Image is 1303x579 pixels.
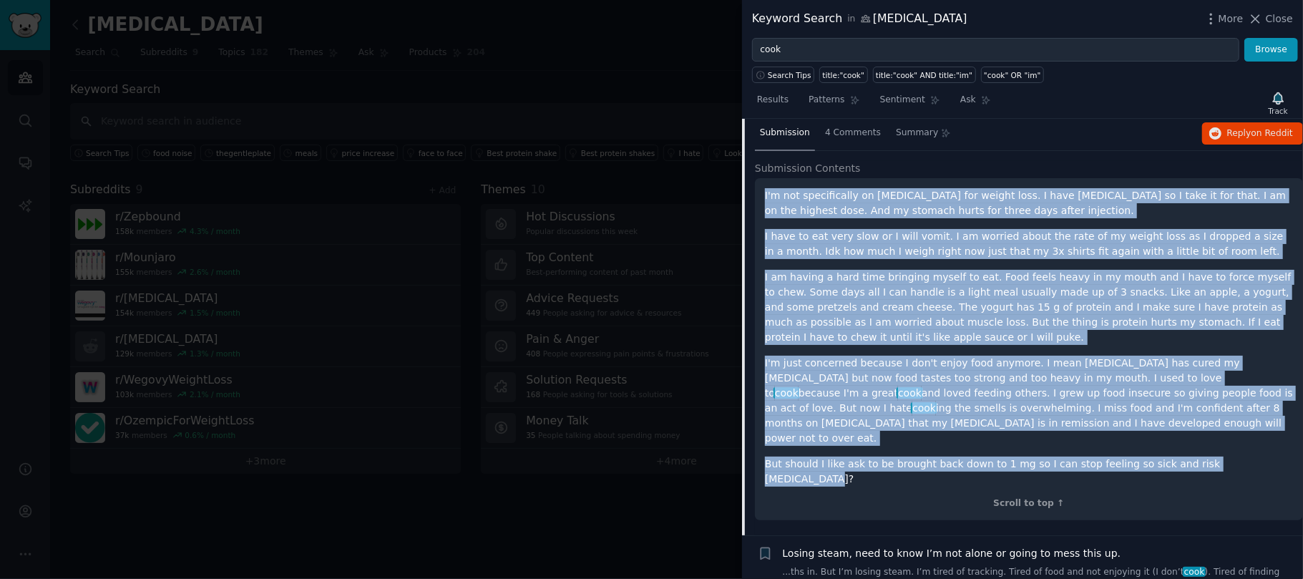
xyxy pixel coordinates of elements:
[768,70,811,80] span: Search Tips
[1219,11,1244,26] span: More
[1251,128,1293,138] span: on Reddit
[783,546,1121,561] a: Losing steam, need to know I’m not alone or going to mess this up.
[896,127,938,140] span: Summary
[984,70,1040,80] div: "cook" OR "im"
[809,94,844,107] span: Patterns
[804,89,864,118] a: Patterns
[981,67,1044,83] a: "cook" OR "im"
[765,457,1293,487] p: But should I like ask to be brought back down to 1 mg so I can stop feeling so sick and risk [MED...
[823,70,864,80] div: title:"cook"
[752,67,814,83] button: Search Tips
[825,127,881,140] span: 4 Comments
[897,387,922,399] span: cook
[875,89,945,118] a: Sentiment
[757,94,789,107] span: Results
[755,161,861,176] span: Submission Contents
[1202,122,1303,145] button: Replyon Reddit
[765,188,1293,218] p: I'm not specifically on [MEDICAL_DATA] for weight loss. I have [MEDICAL_DATA] so I take it for th...
[1266,11,1293,26] span: Close
[955,89,996,118] a: Ask
[819,67,867,83] a: title:"cook"
[1269,106,1288,116] div: Track
[960,94,976,107] span: Ask
[1248,11,1293,26] button: Close
[847,13,855,26] span: in
[773,387,799,399] span: cook
[752,89,794,118] a: Results
[765,497,1293,510] div: Scroll to top ↑
[765,229,1293,259] p: I have to eat very slow or I will vomit. I am worried about the rate of my weight loss as I dropp...
[1264,88,1293,118] button: Track
[1227,127,1293,140] span: Reply
[1204,11,1244,26] button: More
[880,94,925,107] span: Sentiment
[873,67,976,83] a: title:"cook" AND title:"im"
[760,127,810,140] span: Submission
[752,38,1239,62] input: Try a keyword related to your business
[911,402,937,414] span: cook
[765,356,1293,446] p: I'm just concerned because I don't enjoy food anymore. I mean [MEDICAL_DATA] has cured my [MEDICA...
[1244,38,1298,62] button: Browse
[1183,567,1206,577] span: cook
[752,10,967,28] div: Keyword Search [MEDICAL_DATA]
[876,70,972,80] div: title:"cook" AND title:"im"
[765,270,1293,345] p: I am having a hard time bringing myself to eat. Food feels heavy in my mouth and I have to force ...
